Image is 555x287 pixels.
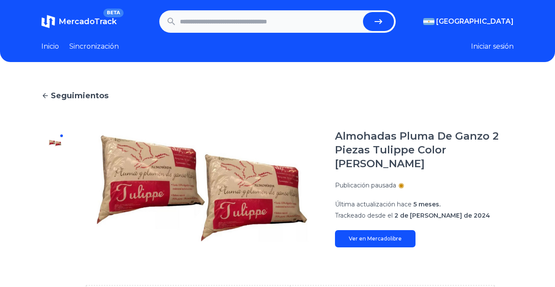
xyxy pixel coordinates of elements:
font: Última actualización hace [335,200,412,208]
font: 2 de [PERSON_NAME] de 2024 [394,212,490,219]
a: Sincronización [69,41,119,52]
font: 5 meses. [413,200,440,208]
font: [GEOGRAPHIC_DATA] [436,17,514,25]
img: MercadoTrack [41,15,55,28]
a: Seguimientos [41,90,514,102]
font: BETA [107,10,120,16]
a: MercadoTrackBETA [41,15,117,28]
a: Ver en Mercadolibre [335,230,415,247]
font: Trackeado desde el [335,212,393,219]
font: Ver en Mercadolibre [349,235,402,242]
font: Sincronización [69,42,119,50]
a: Inicio [41,41,59,52]
font: Seguimientos [51,91,109,100]
font: Almohadas Pluma De Ganzo 2 Piezas Tulippe Color [PERSON_NAME] [335,130,499,170]
button: [GEOGRAPHIC_DATA] [423,16,514,27]
img: Almohadas Pluma De Ganzo 2 Piezas Tulippe Color Blanco [48,136,62,150]
font: MercadoTrack [59,17,117,26]
font: Publicación pausada [335,181,396,189]
font: Inicio [41,42,59,50]
font: Iniciar sesión [471,42,514,50]
img: Argentina [423,18,434,25]
button: Iniciar sesión [471,41,514,52]
img: Almohadas Pluma De Ganzo 2 Piezas Tulippe Color Blanco [86,129,318,247]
